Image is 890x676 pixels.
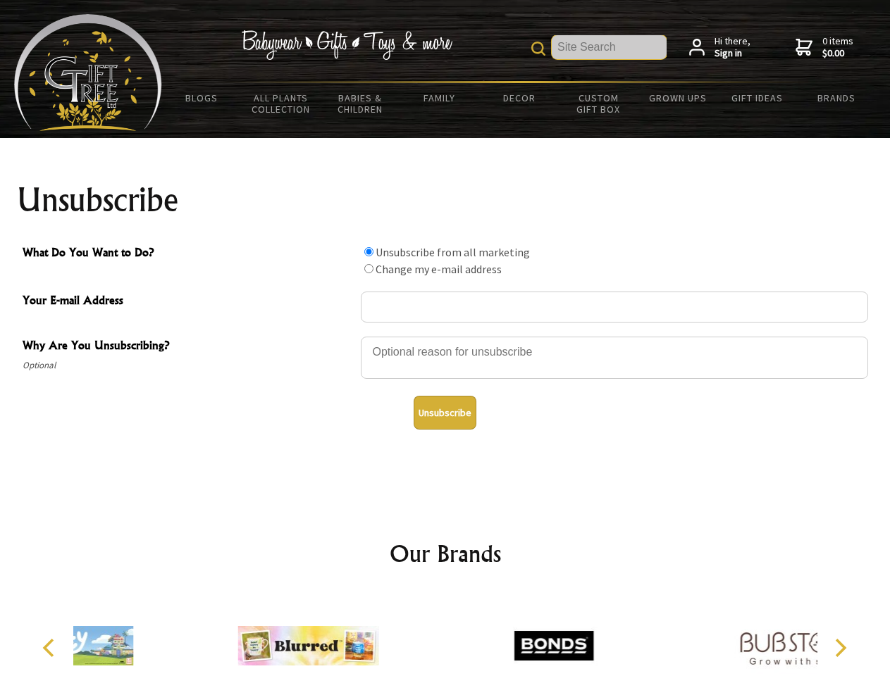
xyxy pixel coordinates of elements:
[35,632,66,663] button: Previous
[531,42,545,56] img: product search
[479,83,559,113] a: Decor
[797,83,877,113] a: Brands
[242,83,321,124] a: All Plants Collection
[822,35,853,60] span: 0 items
[400,83,480,113] a: Family
[376,262,502,276] label: Change my e-mail address
[364,247,373,256] input: What Do You Want to Do?
[321,83,400,124] a: Babies & Children
[23,357,354,374] span: Optional
[23,292,354,312] span: Your E-mail Address
[17,183,874,217] h1: Unsubscribe
[559,83,638,124] a: Custom Gift Box
[364,264,373,273] input: What Do You Want to Do?
[361,337,868,379] textarea: Why Are You Unsubscribing?
[28,537,863,570] h2: Our Brands
[361,292,868,323] input: Your E-mail Address
[376,245,530,259] label: Unsubscribe from all marketing
[162,83,242,113] a: BLOGS
[824,632,855,663] button: Next
[715,35,750,60] span: Hi there,
[23,337,354,357] span: Why Are You Unsubscribing?
[689,35,750,60] a: Hi there,Sign in
[23,244,354,264] span: What Do You Want to Do?
[14,14,162,131] img: Babyware - Gifts - Toys and more...
[796,35,853,60] a: 0 items$0.00
[717,83,797,113] a: Gift Ideas
[715,47,750,60] strong: Sign in
[414,396,476,430] button: Unsubscribe
[638,83,717,113] a: Grown Ups
[241,30,452,60] img: Babywear - Gifts - Toys & more
[552,35,667,59] input: Site Search
[822,47,853,60] strong: $0.00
